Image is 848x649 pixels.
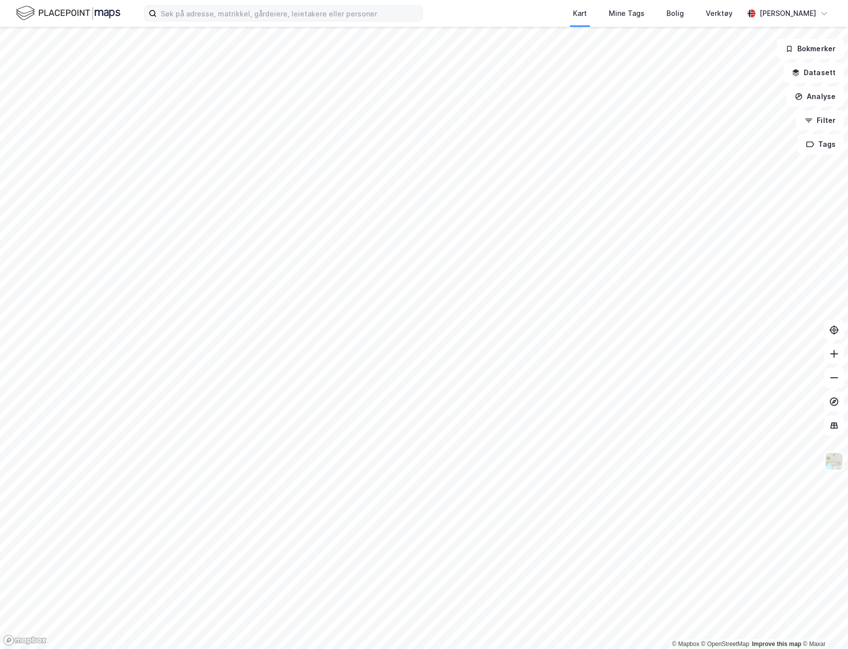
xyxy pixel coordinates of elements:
[798,601,848,649] div: Kontrollprogram for chat
[609,7,645,19] div: Mine Tags
[798,601,848,649] iframe: Chat Widget
[759,7,816,19] div: [PERSON_NAME]
[706,7,733,19] div: Verktøy
[157,6,422,21] input: Søk på adresse, matrikkel, gårdeiere, leietakere eller personer
[16,4,120,22] img: logo.f888ab2527a4732fd821a326f86c7f29.svg
[666,7,684,19] div: Bolig
[573,7,587,19] div: Kart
